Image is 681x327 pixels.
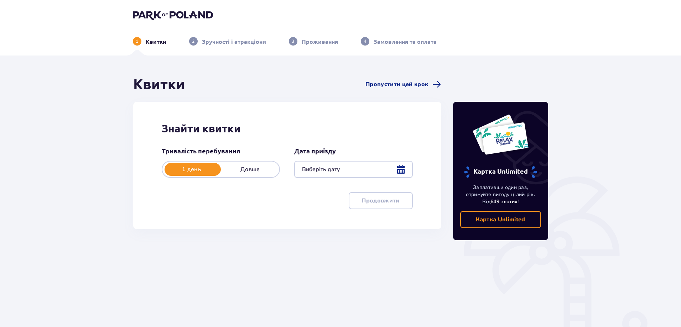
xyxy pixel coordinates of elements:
[192,38,194,44] p: 2
[374,38,437,46] p: Замовлення та оплата
[162,147,240,155] p: Тривалість перебування
[460,184,541,205] p: Заплативши один раз, отримуйте вигоду цілий рік. Від !
[476,216,525,223] p: Картка Unlimited
[365,80,428,88] span: Пропустити цей крок
[460,211,541,228] a: Картка Unlimited
[162,165,221,173] p: 1 день
[292,38,294,44] p: 3
[302,38,338,46] p: Проживання
[364,38,366,44] p: 4
[162,122,413,135] h2: Знайти квитки
[349,192,413,209] button: Продовжити
[221,165,279,173] p: Довше
[294,147,336,155] p: Дата приїзду
[490,198,518,205] span: 649 злотих
[133,10,213,20] img: Park of Poland logo
[362,197,399,205] p: Продовжити
[202,38,266,46] p: Зручності і атракціони
[136,38,138,44] p: 1
[146,38,166,46] p: Квитки
[365,80,441,89] a: Пропустити цей крок
[133,75,185,93] h1: Квитки
[463,166,538,178] p: Картка Unlimited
